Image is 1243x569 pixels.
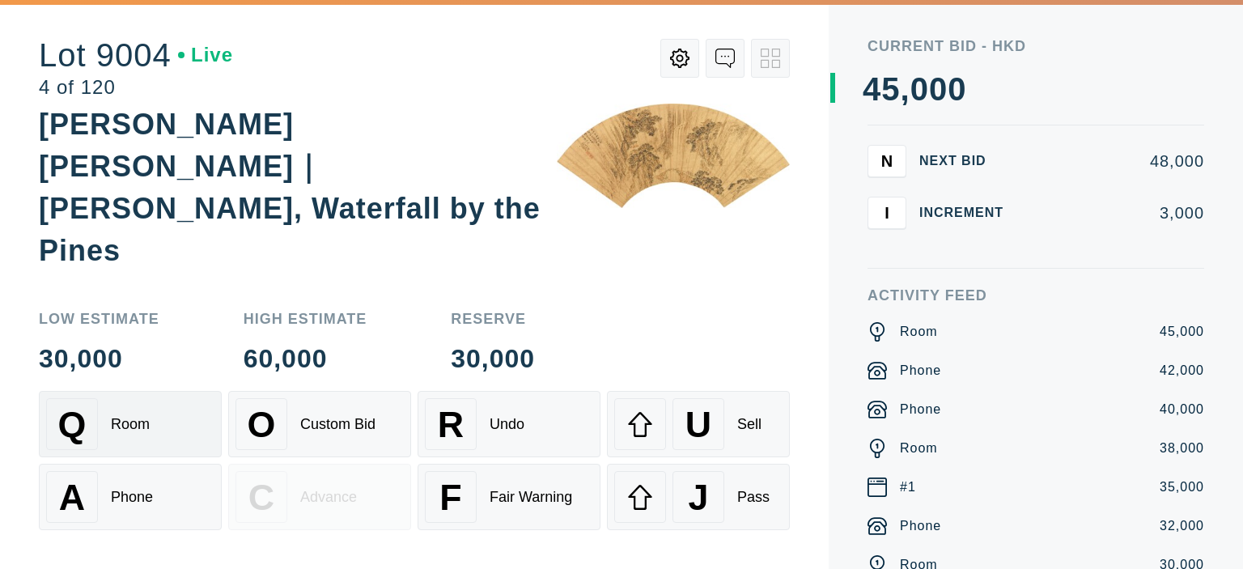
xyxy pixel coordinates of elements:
span: C [248,477,274,518]
button: I [868,197,906,229]
button: FFair Warning [418,464,600,530]
span: I [885,203,889,222]
div: Sell [737,416,761,433]
div: 4 [863,73,881,105]
div: Current Bid - HKD [868,39,1204,53]
div: Activity Feed [868,288,1204,303]
div: Low Estimate [39,312,159,326]
div: 4 of 120 [39,78,233,97]
div: 5 [881,73,900,105]
div: 32,000 [1160,516,1204,536]
span: N [881,151,893,170]
div: 35,000 [1160,478,1204,497]
div: Custom Bid [300,416,375,433]
div: Phone [111,489,153,506]
button: N [868,145,906,177]
div: #1 [900,478,916,497]
button: OCustom Bid [228,391,411,457]
div: 0 [929,73,948,105]
button: APhone [39,464,222,530]
div: 42,000 [1160,361,1204,380]
button: CAdvance [228,464,411,530]
div: Fair Warning [490,489,572,506]
div: 0 [910,73,929,105]
div: Advance [300,489,357,506]
button: USell [607,391,790,457]
div: 30,000 [39,346,159,372]
div: Room [900,322,938,342]
div: Reserve [451,312,535,326]
div: 0 [948,73,966,105]
div: Lot 9004 [39,39,233,71]
div: Increment [919,206,1016,219]
div: 45,000 [1160,322,1204,342]
div: [PERSON_NAME] [PERSON_NAME]｜[PERSON_NAME], Waterfall by the Pines [39,108,541,267]
span: F [439,477,461,518]
button: QRoom [39,391,222,457]
span: U [685,404,711,445]
div: 30,000 [451,346,535,372]
span: R [438,404,464,445]
div: Room [900,439,938,458]
div: 60,000 [244,346,367,372]
div: Live [178,45,233,65]
div: , [901,73,910,397]
span: J [688,477,708,518]
div: Pass [737,489,770,506]
div: 48,000 [1029,153,1204,169]
span: A [59,477,85,518]
div: Phone [900,361,941,380]
div: High Estimate [244,312,367,326]
div: 40,000 [1160,400,1204,419]
span: Q [58,404,87,445]
button: JPass [607,464,790,530]
button: RUndo [418,391,600,457]
div: Next Bid [919,155,1016,168]
span: O [248,404,276,445]
div: Phone [900,400,941,419]
div: Room [111,416,150,433]
div: 38,000 [1160,439,1204,458]
div: Phone [900,516,941,536]
div: Undo [490,416,524,433]
div: 3,000 [1029,205,1204,221]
